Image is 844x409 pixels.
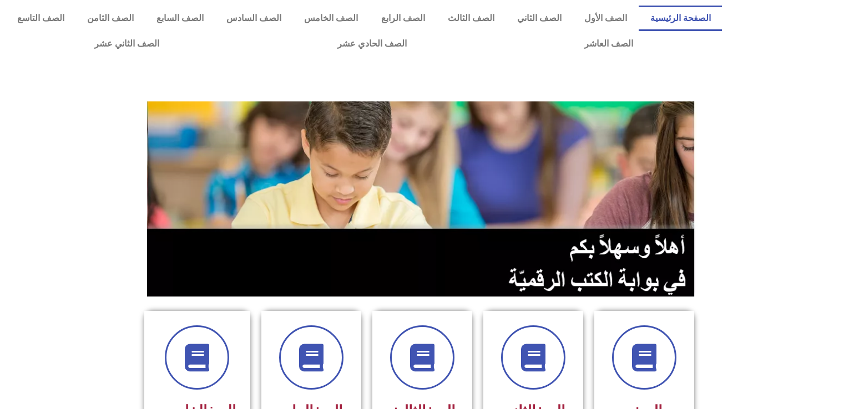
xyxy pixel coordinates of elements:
a: الصف الرابع [370,6,436,31]
a: الصف الحادي عشر [248,31,495,57]
a: الصف السابع [145,6,215,31]
a: الصف الأول [573,6,639,31]
a: الصف العاشر [496,31,722,57]
a: الصف الثامن [75,6,145,31]
a: الصف الثاني عشر [6,31,248,57]
a: الصف السادس [215,6,293,31]
a: الصف الثاني [506,6,573,31]
a: الصف التاسع [6,6,75,31]
a: الصف الخامس [293,6,370,31]
a: الصفحة الرئيسية [639,6,722,31]
a: الصف الثالث [436,6,506,31]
